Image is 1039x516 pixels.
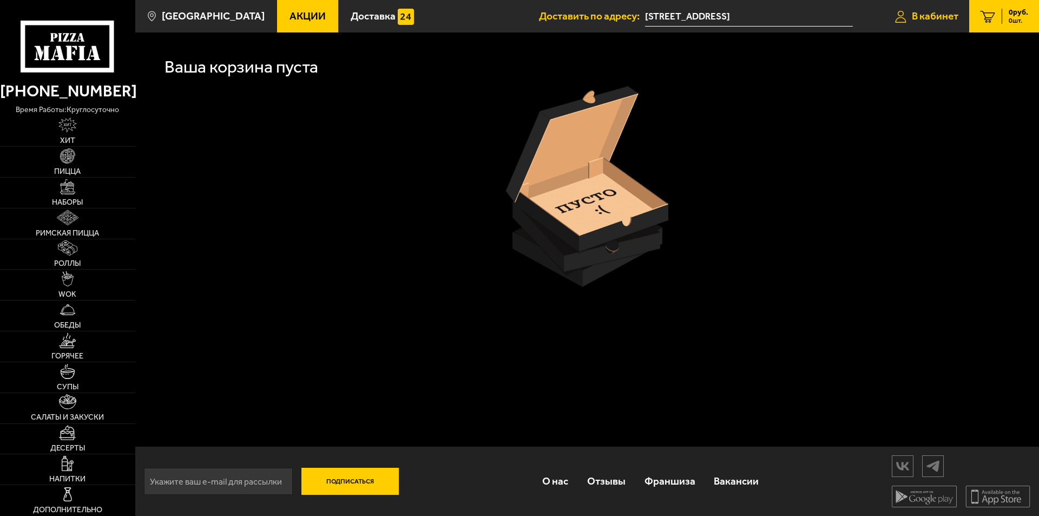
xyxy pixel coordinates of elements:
span: Доставить по адресу: [539,11,645,21]
span: Напитки [49,475,86,483]
span: Пицца [54,168,81,175]
span: Супы [57,383,78,391]
span: Роллы [54,260,81,267]
input: Укажите ваш e-mail для рассылки [144,468,293,495]
img: пустая коробка [506,86,668,287]
span: Дополнительно [33,506,102,514]
a: Франшиза [635,463,705,499]
span: Римская пицца [36,230,99,237]
input: Ваш адрес доставки [645,6,853,27]
span: Наборы [52,199,83,206]
span: WOK [58,291,76,298]
img: tg [923,456,943,475]
span: 0 руб. [1009,9,1028,16]
a: О нас [533,463,578,499]
a: Вакансии [705,463,768,499]
span: Октябрьская набережная, 90к3 [645,6,853,27]
h1: Ваша корзина пуста [165,58,318,75]
span: [GEOGRAPHIC_DATA] [162,11,265,21]
span: Хит [60,137,75,145]
a: Отзывы [578,463,635,499]
span: Доставка [351,11,396,21]
img: vk [892,456,913,475]
span: 0 шт. [1009,17,1028,24]
span: Салаты и закуски [31,414,104,421]
img: 15daf4d41897b9f0e9f617042186c801.svg [398,9,414,25]
span: В кабинет [912,11,958,21]
button: Подписаться [301,468,399,495]
span: Обеды [54,322,81,329]
span: Десерты [50,445,85,452]
span: Горячее [51,352,83,360]
span: Акции [290,11,326,21]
